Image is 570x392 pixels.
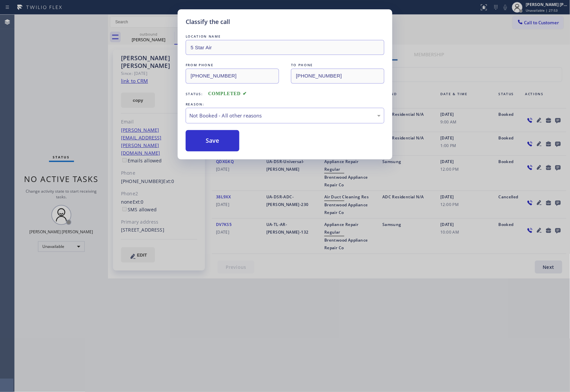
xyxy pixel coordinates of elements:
[291,62,384,69] div: TO PHONE
[186,69,279,84] input: From phone
[186,130,239,151] button: Save
[186,92,203,96] span: Status:
[291,69,384,84] input: To phone
[186,62,279,69] div: FROM PHONE
[186,33,384,40] div: LOCATION NAME
[208,91,247,96] span: COMPLETED
[186,17,230,26] h5: Classify the call
[189,112,381,119] div: Not Booked - All other reasons
[186,101,384,108] div: REASON:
